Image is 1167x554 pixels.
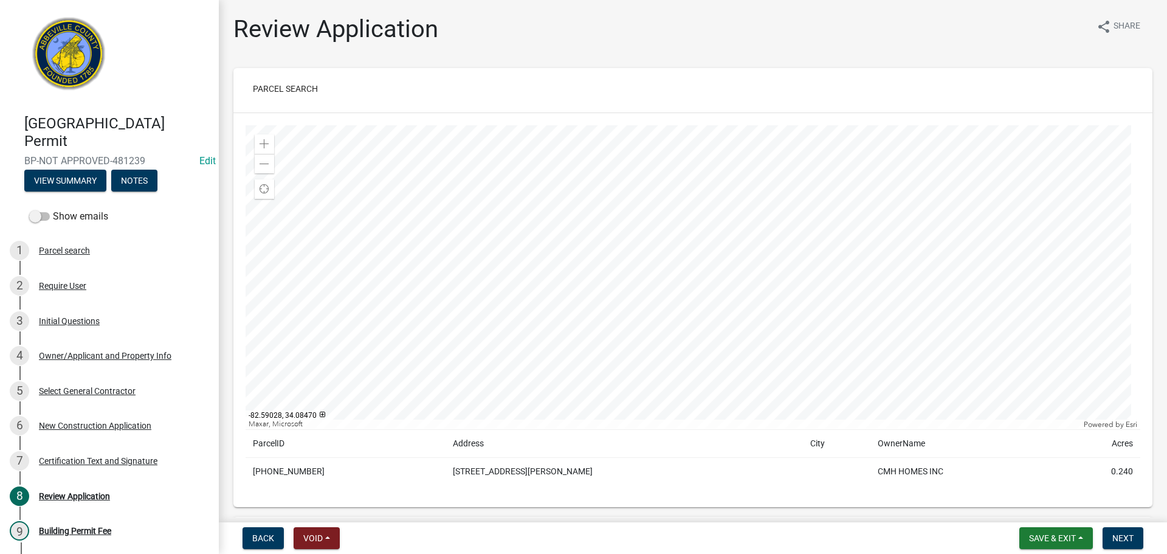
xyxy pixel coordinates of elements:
td: Acres [1056,430,1140,458]
span: Back [252,533,274,543]
label: Show emails [29,209,108,224]
div: 4 [10,346,29,365]
div: 3 [10,311,29,331]
a: Edit [199,155,216,167]
div: 5 [10,381,29,401]
div: Initial Questions [39,317,100,325]
div: 8 [10,486,29,506]
div: Require User [39,282,86,290]
button: Next [1103,527,1143,549]
span: BP-NOT APPROVED-481239 [24,155,194,167]
img: Abbeville County, South Carolina [24,13,114,102]
div: Find my location [255,179,274,199]
wm-modal-confirm: Notes [111,176,157,186]
button: Void [294,527,340,549]
button: Save & Exit [1019,527,1093,549]
td: Address [446,430,803,458]
wm-modal-confirm: Edit Application Number [199,155,216,167]
div: Powered by [1081,420,1140,429]
td: ParcelID [246,430,446,458]
a: Esri [1126,420,1137,429]
span: Save & Exit [1029,533,1076,543]
div: Building Permit Fee [39,527,111,535]
button: shareShare [1087,15,1150,38]
div: Review Application [39,492,110,500]
div: Parcel search [39,246,90,255]
div: Owner/Applicant and Property Info [39,351,171,360]
td: City [803,430,870,458]
span: Next [1112,533,1134,543]
i: share [1096,19,1111,34]
span: Void [303,533,323,543]
td: [PHONE_NUMBER] [246,458,446,486]
td: 0.240 [1056,458,1140,486]
div: 9 [10,521,29,541]
button: Notes [111,170,157,192]
h4: [GEOGRAPHIC_DATA] Permit [24,115,209,150]
div: Select General Contractor [39,387,136,395]
td: OwnerName [870,430,1056,458]
div: Zoom out [255,154,274,173]
button: Parcel search [243,78,328,100]
div: 1 [10,241,29,260]
div: Maxar, Microsoft [246,420,1081,429]
h1: Review Application [233,15,438,44]
wm-modal-confirm: Summary [24,176,106,186]
div: Certification Text and Signature [39,457,157,465]
span: Share [1114,19,1140,34]
td: [STREET_ADDRESS][PERSON_NAME] [446,458,803,486]
button: Back [243,527,284,549]
div: Zoom in [255,134,274,154]
div: New Construction Application [39,421,151,430]
div: 2 [10,276,29,296]
div: 6 [10,416,29,435]
td: CMH HOMES INC [870,458,1056,486]
div: 7 [10,451,29,471]
button: View Summary [24,170,106,192]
